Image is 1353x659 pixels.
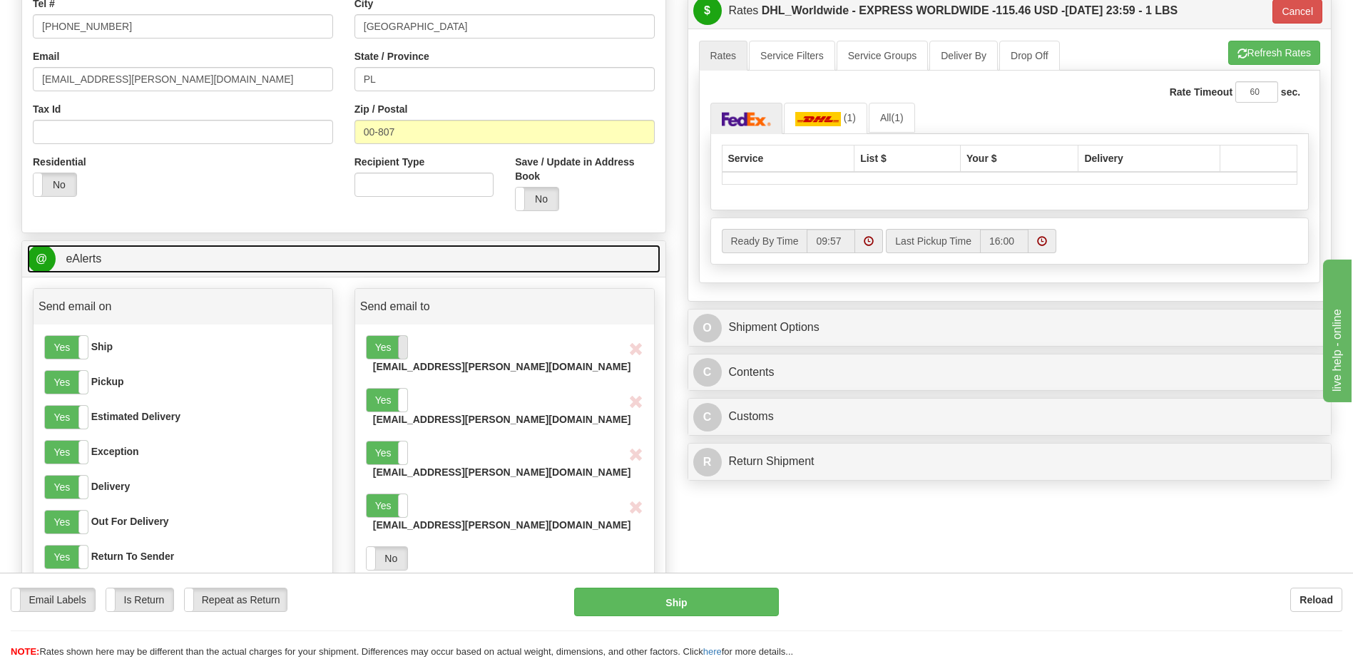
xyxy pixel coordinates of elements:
[367,547,407,570] label: No
[91,479,130,494] label: Delivery
[1228,41,1320,65] button: Refresh Rates
[869,103,915,133] a: All
[699,41,748,71] a: Rates
[91,409,180,424] label: Estimated Delivery
[11,646,39,657] span: NOTE:
[39,292,327,321] a: Send email on
[66,252,101,265] span: eAlerts
[693,402,1327,431] a: CCustoms
[367,389,407,412] label: Yes
[11,588,95,611] label: Email Labels
[722,229,807,253] label: Ready By Time
[360,292,649,321] a: Send email to
[367,494,407,517] label: Yes
[91,549,174,563] label: Return To Sender
[693,314,722,342] span: O
[837,41,928,71] a: Service Groups
[354,102,408,116] label: Zip / Postal
[703,646,722,657] a: here
[1290,588,1342,612] button: Reload
[45,336,88,359] label: Yes
[45,441,88,464] label: Yes
[33,155,86,169] label: Residential
[106,588,173,611] label: Is Return
[91,374,124,389] label: Pickup
[1320,257,1352,402] iframe: chat widget
[27,245,56,273] span: @
[185,588,287,611] label: Repeat as Return
[1300,594,1333,606] b: Reload
[1170,85,1232,99] label: Rate Timeout
[693,313,1327,342] a: OShipment Options
[722,112,772,126] img: FedEx Express®
[367,441,407,464] label: Yes
[11,9,132,26] div: live help - online
[929,41,998,71] a: Deliver By
[996,4,1065,16] span: 115.46 USD -
[891,112,903,123] span: (1)
[854,145,961,172] th: List $
[722,145,854,172] th: Service
[91,339,113,354] label: Ship
[367,336,407,359] label: Yes
[45,476,88,499] label: Yes
[373,465,631,479] label: [EMAIL_ADDRESS][PERSON_NAME][DOMAIN_NAME]
[749,41,835,71] a: Service Filters
[574,588,778,616] button: Ship
[45,406,88,429] label: Yes
[354,49,429,63] label: State / Province
[693,358,1327,387] a: CContents
[515,155,654,183] label: Save / Update in Address Book
[373,359,631,374] label: [EMAIL_ADDRESS][PERSON_NAME][DOMAIN_NAME]
[961,145,1078,172] th: Your $
[1078,145,1220,172] th: Delivery
[373,571,631,585] label: [EMAIL_ADDRESS][PERSON_NAME][DOMAIN_NAME]
[999,41,1060,71] a: Drop Off
[354,155,425,169] label: Recipient Type
[33,49,59,63] label: Email
[693,358,722,387] span: C
[693,447,1327,476] a: RReturn Shipment
[45,546,88,568] label: Yes
[33,102,61,116] label: Tax Id
[34,173,76,196] label: No
[45,371,88,394] label: Yes
[1281,85,1300,99] label: sec.
[795,112,841,126] img: DHL
[373,412,631,426] label: [EMAIL_ADDRESS][PERSON_NAME][DOMAIN_NAME]
[516,188,558,210] label: No
[27,245,660,274] a: @ eAlerts
[91,444,139,459] label: Exception
[886,229,980,253] label: Last Pickup Time
[45,511,88,533] label: Yes
[693,403,722,431] span: C
[373,518,631,532] label: [EMAIL_ADDRESS][PERSON_NAME][DOMAIN_NAME]
[693,448,722,476] span: R
[844,112,856,123] span: (1)
[91,514,169,528] label: Out For Delivery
